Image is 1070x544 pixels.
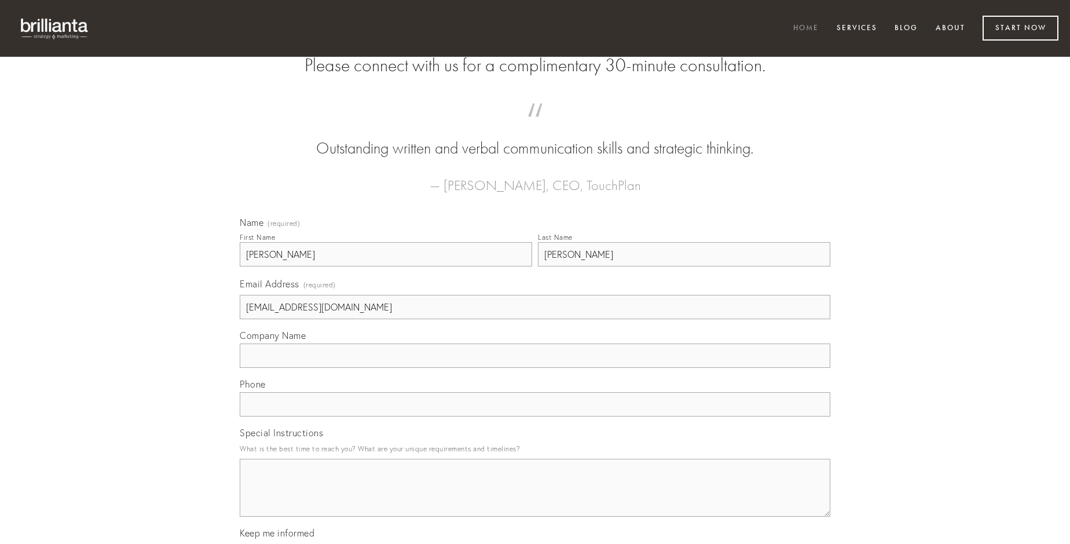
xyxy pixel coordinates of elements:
[12,12,98,45] img: brillianta - research, strategy, marketing
[240,378,266,390] span: Phone
[258,115,812,137] span: “
[303,277,336,293] span: (required)
[240,527,314,539] span: Keep me informed
[258,115,812,160] blockquote: Outstanding written and verbal communication skills and strategic thinking.
[240,217,263,228] span: Name
[538,233,573,242] div: Last Name
[928,19,973,38] a: About
[240,427,323,439] span: Special Instructions
[258,160,812,197] figcaption: — [PERSON_NAME], CEO, TouchPlan
[240,330,306,341] span: Company Name
[829,19,885,38] a: Services
[240,233,275,242] div: First Name
[240,54,830,76] h2: Please connect with us for a complimentary 30-minute consultation.
[267,220,300,227] span: (required)
[240,441,830,457] p: What is the best time to reach you? What are your unique requirements and timelines?
[240,278,299,290] span: Email Address
[983,16,1058,41] a: Start Now
[786,19,826,38] a: Home
[887,19,925,38] a: Blog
